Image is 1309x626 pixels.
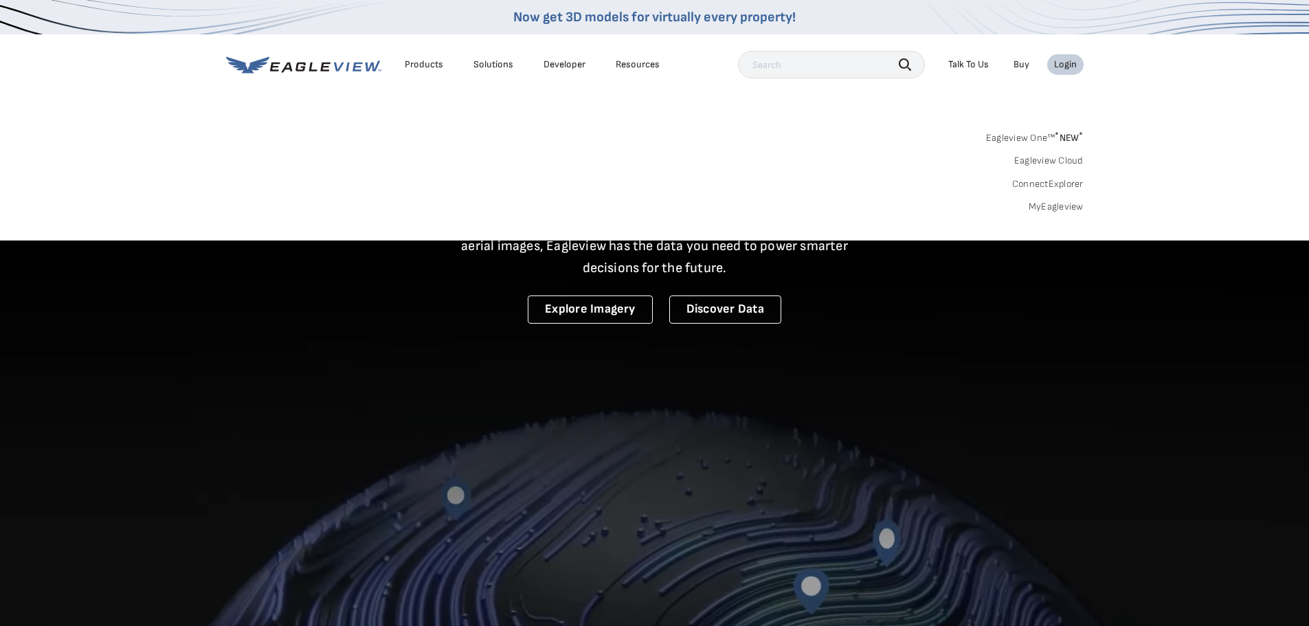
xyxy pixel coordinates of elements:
a: Now get 3D models for virtually every property! [513,9,796,25]
a: Developer [544,58,585,71]
a: ConnectExplorer [1012,178,1084,190]
a: Eagleview One™*NEW* [986,128,1084,144]
div: Products [405,58,443,71]
a: Buy [1014,58,1029,71]
a: MyEagleview [1029,201,1084,213]
input: Search [738,51,925,78]
p: A new era starts here. Built on more than 3.5 billion high-resolution aerial images, Eagleview ha... [445,213,865,279]
a: Eagleview Cloud [1014,155,1084,167]
a: Explore Imagery [528,295,653,324]
div: Solutions [473,58,513,71]
div: Login [1054,58,1077,71]
span: NEW [1055,132,1083,144]
div: Talk To Us [948,58,989,71]
div: Resources [616,58,660,71]
a: Discover Data [669,295,781,324]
